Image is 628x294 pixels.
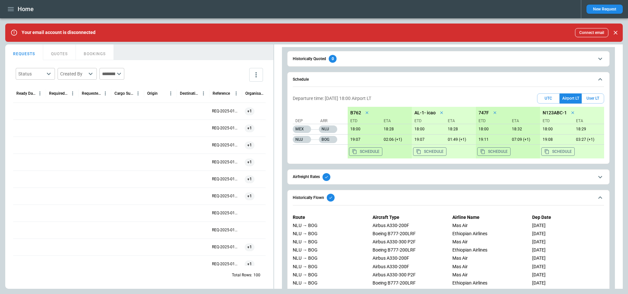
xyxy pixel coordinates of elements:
[373,255,445,261] div: Airbus A330-200F
[199,89,208,98] button: Destination column menu
[381,118,409,124] p: ETA
[381,137,412,142] p: 22 Sep 2025
[293,264,365,269] div: NLU → BOG
[212,210,239,216] p: REQ-2025-011422
[532,247,604,253] div: [DATE]
[445,127,476,132] p: 22 Sep 2025
[476,137,507,142] p: 22 Sep 2025
[245,120,254,137] span: +1
[479,110,489,116] p: 747F
[350,110,361,116] p: B762
[532,231,604,237] div: [DATE]
[213,91,230,96] div: Reference
[350,118,378,124] p: ETD
[532,223,604,228] div: [DATE]
[573,118,602,124] p: ETA
[373,280,445,286] div: Boeing B777-200LRF
[452,288,524,294] div: Mas Air
[349,147,382,156] button: Copy the aircraft schedule to your clipboard
[319,136,337,143] p: BOG
[329,55,337,63] div: 0
[43,44,76,60] button: QUOTES
[293,272,365,278] div: NLU → BOG
[575,28,608,37] button: Connect email
[293,190,604,205] button: Historically Flown
[373,223,445,228] div: Airbus A330-200F
[532,280,604,286] div: [DATE]
[245,137,254,154] span: +1
[293,255,365,261] div: NLU → BOG
[60,71,86,77] div: Created By
[560,93,582,104] button: Airport LT
[245,154,254,171] span: +1
[293,96,371,101] p: Departure time: [DATE] 18:00 Airport LT
[18,5,34,13] h1: Home
[452,239,524,245] div: Mas Air
[611,25,620,40] div: dismiss
[212,244,239,250] p: REQ-2025-011420
[413,147,446,156] button: Copy the aircraft schedule to your clipboard
[532,255,604,261] div: [DATE]
[509,137,540,142] p: 22 Sep 2025
[245,239,254,255] span: +1
[373,264,445,269] div: Airbus A330-200F
[477,147,511,156] button: Copy the aircraft schedule to your clipboard
[212,108,239,114] p: REQ-2025-011428
[452,223,524,228] div: Mas Air
[319,125,337,133] p: NLU
[452,255,524,261] div: Mas Air
[452,280,524,286] div: Ethiopian Airlines
[293,239,365,245] div: NLU → BOG
[293,175,320,179] h6: Airfreight Rates
[445,137,476,142] p: 22 Sep 2025
[348,107,604,158] div: scrollable content
[134,89,142,98] button: Cargo Summary column menu
[540,127,571,132] p: 22 Sep 2025
[293,125,311,133] p: MEX
[373,215,445,220] p: Aircraft Type
[293,51,604,66] button: Historically Quoted0
[479,118,507,124] p: ETD
[373,231,445,237] div: Boeing B777-200LRF
[245,188,254,204] span: +1
[265,89,273,98] button: Organisation column menu
[414,110,436,116] p: AL-1- icao
[543,110,567,116] p: N123ABC-1
[68,89,77,98] button: Required Date & Time (UTC+10:00) column menu
[586,5,623,14] button: New Request
[348,127,378,132] p: 22 Sep 2025
[611,28,620,37] button: Close
[412,137,443,142] p: 22 Sep 2025
[293,231,365,237] div: NLU → BOG
[452,231,524,237] div: Ethiopian Airlines
[532,239,604,245] div: [DATE]
[245,103,254,120] span: +1
[212,159,239,165] p: REQ-2025-011425
[373,239,445,245] div: Airbus A330-300 P2F
[245,171,254,188] span: +1
[18,71,44,77] div: Status
[320,118,343,124] p: Arr
[293,223,365,228] div: NLU → BOG
[293,136,311,143] p: NLU
[412,127,443,132] p: 22 Sep 2025
[348,137,378,142] p: 22 Sep 2025
[573,127,604,132] p: 22 Sep 2025
[212,142,239,148] p: REQ-2025-011426
[532,288,604,294] div: [DATE]
[245,91,265,96] div: Organisation
[540,137,571,142] p: 22 Sep 2025
[582,93,604,104] button: User LT
[82,91,101,96] div: Requested Route
[147,91,158,96] div: Origin
[509,118,537,124] p: ETA
[532,264,604,269] div: [DATE]
[212,193,239,199] p: REQ-2025-011423
[212,176,239,182] p: REQ-2025-011424
[293,57,326,61] h6: Historically Quoted
[452,247,524,253] div: Ethiopian Airlines
[36,89,44,98] button: Ready Date & Time (UTC+10:00) column menu
[452,272,524,278] div: Mas Air
[293,196,324,200] h6: Historically Flown
[293,247,365,253] div: NLU → BOG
